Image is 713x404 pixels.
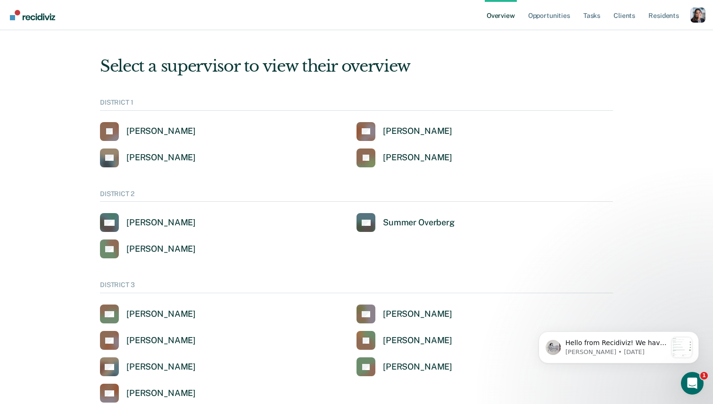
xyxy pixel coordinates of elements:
div: [PERSON_NAME] [383,335,452,346]
a: [PERSON_NAME] [100,239,196,258]
span: Hello from Recidiviz! We have some exciting news. Officers will now have their own Overview page ... [41,26,142,334]
iframe: Intercom live chat [681,372,704,395]
div: [PERSON_NAME] [126,335,196,346]
a: [PERSON_NAME] [356,148,452,167]
div: [PERSON_NAME] [126,152,196,163]
div: [PERSON_NAME] [126,362,196,372]
a: [PERSON_NAME] [356,331,452,350]
a: Summer Overberg [356,213,455,232]
a: [PERSON_NAME] [356,357,452,376]
button: Profile dropdown button [690,8,705,23]
div: [PERSON_NAME] [126,126,196,137]
a: [PERSON_NAME] [356,122,452,141]
iframe: Intercom notifications message [524,313,713,379]
div: DISTRICT 3 [100,281,613,293]
img: Recidiviz [10,10,55,20]
div: [PERSON_NAME] [383,152,452,163]
div: Summer Overberg [383,217,455,228]
a: [PERSON_NAME] [100,331,196,350]
a: [PERSON_NAME] [100,122,196,141]
div: [PERSON_NAME] [126,309,196,320]
div: Select a supervisor to view their overview [100,57,613,76]
a: [PERSON_NAME] [100,357,196,376]
div: [PERSON_NAME] [126,388,196,399]
a: [PERSON_NAME] [100,305,196,323]
div: [PERSON_NAME] [383,309,452,320]
a: [PERSON_NAME] [356,305,452,323]
div: [PERSON_NAME] [383,362,452,372]
div: [PERSON_NAME] [126,217,196,228]
span: 1 [700,372,708,379]
a: [PERSON_NAME] [100,213,196,232]
p: Message from Kim, sent 2d ago [41,35,143,44]
a: [PERSON_NAME] [100,148,196,167]
div: [PERSON_NAME] [126,244,196,255]
a: [PERSON_NAME] [100,384,196,403]
div: DISTRICT 2 [100,190,613,202]
div: DISTRICT 1 [100,99,613,111]
div: [PERSON_NAME] [383,126,452,137]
